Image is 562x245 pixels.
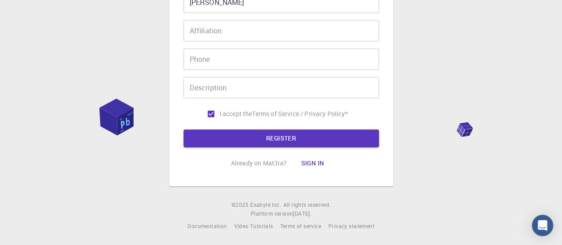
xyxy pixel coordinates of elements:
span: Video Tutorials [234,222,273,229]
button: REGISTER [183,129,379,147]
span: [DATE] . [293,210,311,217]
span: Documentation [187,222,227,229]
span: Terms of service [280,222,321,229]
span: Privacy statement [328,222,375,229]
button: Sign in [294,154,331,172]
span: © 2025 [231,201,250,209]
span: Exabyte Inc. [250,201,281,208]
span: I accept the [219,109,252,118]
a: Privacy statement [328,222,375,231]
a: [DATE]. [293,209,311,218]
a: Video Tutorials [234,222,273,231]
span: All rights reserved. [283,201,331,209]
a: Documentation [187,222,227,231]
span: Platform version [251,209,293,218]
a: Terms of Service / Privacy Policy* [252,109,347,118]
a: Exabyte Inc. [250,201,281,209]
p: Already on Mat3ra? [231,159,287,168]
p: Terms of Service / Privacy Policy * [252,109,347,118]
div: Open Intercom Messenger [532,215,553,236]
a: Terms of service [280,222,321,231]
